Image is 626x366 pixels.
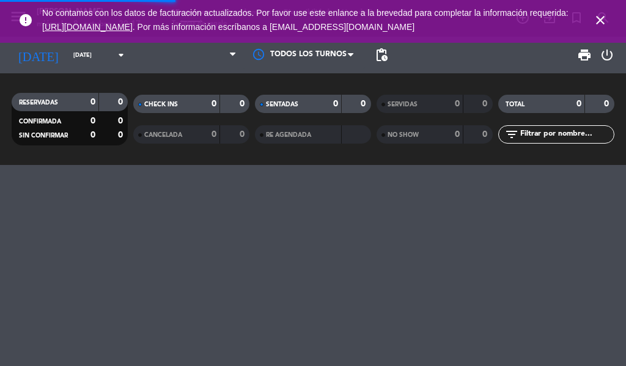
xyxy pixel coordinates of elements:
[9,43,67,67] i: [DATE]
[118,98,125,106] strong: 0
[597,37,617,73] div: LOG OUT
[361,100,368,108] strong: 0
[144,101,178,108] span: CHECK INS
[144,132,182,138] span: CANCELADA
[593,13,608,27] i: close
[266,101,298,108] span: SENTADAS
[266,132,311,138] span: RE AGENDADA
[504,127,519,142] i: filter_list
[333,100,338,108] strong: 0
[482,100,490,108] strong: 0
[519,128,614,141] input: Filtrar por nombre...
[19,100,58,106] span: RESERVADAS
[576,100,581,108] strong: 0
[212,100,216,108] strong: 0
[18,13,33,27] i: error
[600,48,614,62] i: power_settings_new
[240,130,247,139] strong: 0
[506,101,525,108] span: TOTAL
[90,98,95,106] strong: 0
[240,100,247,108] strong: 0
[133,22,414,32] a: . Por más información escríbanos a [EMAIL_ADDRESS][DOMAIN_NAME]
[388,132,419,138] span: NO SHOW
[118,117,125,125] strong: 0
[455,100,460,108] strong: 0
[374,48,389,62] span: pending_actions
[482,130,490,139] strong: 0
[19,119,61,125] span: CONFIRMADA
[19,133,68,139] span: SIN CONFIRMAR
[118,131,125,139] strong: 0
[604,100,611,108] strong: 0
[388,101,418,108] span: SERVIDAS
[455,130,460,139] strong: 0
[42,22,133,32] a: [URL][DOMAIN_NAME]
[42,8,569,32] span: No contamos con los datos de facturación actualizados. Por favor use este enlance a la brevedad p...
[212,130,216,139] strong: 0
[90,117,95,125] strong: 0
[90,131,95,139] strong: 0
[577,48,592,62] span: print
[114,48,128,62] i: arrow_drop_down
